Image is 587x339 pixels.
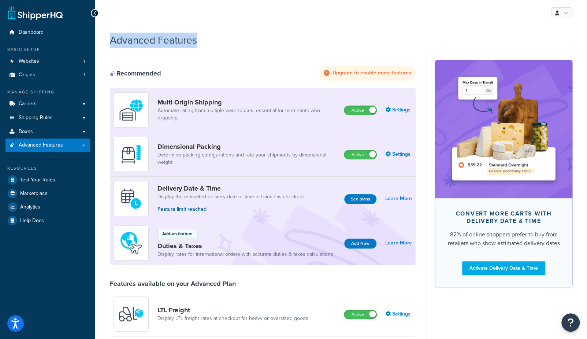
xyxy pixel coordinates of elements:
a: Settings [386,309,412,319]
img: icon-duo-feat-landed-cost-7136b061.png [118,230,144,256]
a: Marketplace [5,187,90,200]
span: Marketplace [20,191,48,197]
span: Boxes [19,129,33,135]
a: Determine packing configurations and rate your shipments by dimensional weight [157,151,338,166]
div: Recommended [110,69,161,77]
strong: Upgrade to enable more features [332,69,411,77]
div: Manage Shipping [5,89,90,95]
a: Duties & Taxes [157,242,333,250]
a: Display the estimated delivery date or time in transit as checkout. [157,193,305,200]
a: Settings [386,105,412,115]
label: Active [344,310,376,319]
a: Delivery Date & Time [157,184,305,192]
a: Automate rating from multiple warehouses, essential for merchants who dropship [157,107,338,122]
span: Websites [19,58,39,65]
li: Origins [5,68,90,82]
span: Carriers [19,101,37,107]
label: Active [344,150,376,159]
img: gfkeb5ejjkALwAAAABJRU5ErkJggg== [118,186,144,211]
a: Settings [386,149,412,159]
a: Origins1 [5,68,90,82]
a: Dimensional Packing [157,143,338,151]
a: Carriers [5,97,90,111]
a: LTL Freight [157,306,308,314]
div: Resources [5,165,90,172]
span: Origins [19,72,35,78]
a: Help Docs [5,214,90,227]
a: Analytics [5,200,90,214]
li: Advanced Features [5,139,90,152]
img: DTVBYsAAAAAASUVORK5CYII= [118,141,144,167]
span: Test Your Rates [20,177,55,183]
div: Convert more carts with delivery date & time [447,210,561,225]
img: WatD5o0RtDAAAAAElFTkSuQmCC [118,97,144,123]
span: Help Docs [20,218,44,224]
h1: Advanced Features [110,33,197,47]
a: Test Your Rates [5,173,90,187]
div: 82% of online shoppers prefer to buy from retailers who show estimated delivery dates [447,230,561,248]
a: Multi-Origin Shipping [157,98,338,106]
a: Dashboard [5,26,90,39]
a: Display rates for international orders with accurate duties & taxes calculations [157,251,333,258]
span: Analytics [20,204,40,210]
a: Websites1 [5,55,90,68]
span: Dashboard [19,29,44,36]
span: Advanced Features [19,142,63,148]
span: 4 [82,142,85,148]
a: Boxes [5,125,90,139]
button: Add Now [344,239,376,248]
span: 1 [83,58,85,65]
li: Websites [5,55,90,68]
a: Display LTL freight rates at checkout for heavy or oversized goods [157,315,308,322]
p: Feature limit reached [157,205,305,213]
a: Shipping Rules [5,111,90,125]
img: feature-image-ddt-36eae7f7280da8017bfb280eaccd9c446f90b1fe08728e4019434db127062ab4.png [446,71,561,187]
span: Shipping Rules [19,115,53,121]
div: Features available on your Advanced Plan [110,280,236,288]
img: y79ZsPf0fXUFUhFXDzUgf+ktZg5F2+ohG75+v3d2s1D9TjoU8PiyCIluIjV41seZevKCRuEjTPPOKHJsQcmKCXGdfprl3L4q7... [118,301,144,327]
button: See plans [344,194,376,204]
button: Open Resource Center [561,313,580,332]
a: Learn More [385,238,412,248]
div: Basic Setup [5,47,90,53]
span: 1 [83,72,85,78]
label: Active [344,106,376,115]
a: Advanced Features4 [5,139,90,152]
a: Learn More [385,194,412,204]
a: Activate Delivery Date & Time [462,261,545,275]
p: Add-on feature [162,231,193,237]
